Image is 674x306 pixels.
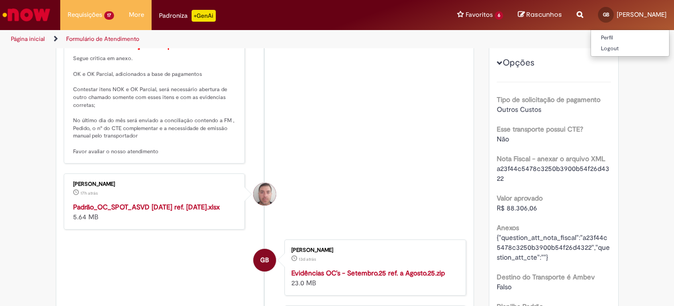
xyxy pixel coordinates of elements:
span: Não [497,135,509,143]
b: Nota Fiscal - anexar o arquivo XML [497,154,605,163]
span: Rascunhos [526,10,562,19]
a: Formulário de Atendimento [66,35,139,43]
b: Esse transporte possui CTE? [497,125,583,134]
span: Requisições [68,10,102,20]
a: Perfil [591,33,669,43]
ul: Trilhas de página [7,30,442,48]
a: Página inicial [11,35,45,43]
b: Valor aprovado [497,194,543,203]
span: 6 [495,11,503,20]
a: Logout [591,43,669,54]
a: Rascunhos [518,10,562,20]
a: Padrão_OC_SPOT_ASVD [DATE] ref. [DATE].xlsx [73,203,220,211]
span: 17h atrás [80,190,98,196]
time: 15/09/2025 17:42:37 [299,256,316,262]
span: a23f44c5478c3250b3900b54f26d4322 [497,164,609,183]
span: 17 [104,11,114,20]
span: {"question_att_nota_fiscal":"a23f44c5478c3250b3900b54f26d4322","question_att_cte":""} [497,233,610,262]
span: [PERSON_NAME] [617,10,667,19]
b: Tipo de solicitação de pagamento [497,95,600,104]
span: R$ 88.306,06 [497,204,537,212]
div: [PERSON_NAME] [73,181,238,187]
b: Destino do Transporte é Ambev [497,272,595,281]
div: Luiz Carlos Barsotti Filho [253,183,276,205]
b: Anexos [497,223,519,232]
span: Falso [497,282,512,291]
span: Favoritos [466,10,493,20]
div: 5.64 MB [73,202,238,222]
div: 23.0 MB [291,268,456,288]
span: GB [603,11,609,18]
div: Gilson Benicio [253,249,276,272]
span: More [129,10,144,20]
div: Padroniza [159,10,216,22]
span: 13d atrás [299,256,316,262]
p: Segue critica em anexo. OK e OK Parcial, adicionados a base de pagamentos Contestar itens NOK e O... [73,40,238,156]
time: 27/09/2025 19:10:09 [80,190,98,196]
p: +GenAi [192,10,216,22]
img: ServiceNow [1,5,52,25]
span: Outros Custos [497,105,541,114]
a: Evidências OC's - Setembro.25 ref. a Agosto.25.zip [291,269,445,277]
span: GB [260,248,269,272]
div: [PERSON_NAME] [291,247,456,253]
